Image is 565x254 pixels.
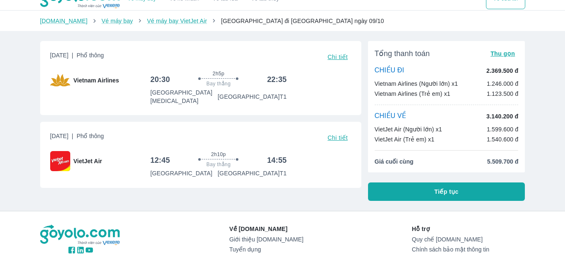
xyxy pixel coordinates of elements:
span: 5.509.700 đ [487,157,519,166]
p: 1.540.600 đ [487,135,519,144]
p: CHIỀU VỀ [375,112,406,121]
p: [GEOGRAPHIC_DATA] [MEDICAL_DATA] [150,88,217,105]
span: | [72,133,74,139]
p: Vietnam Airlines (Người lớn) x1 [375,80,458,88]
span: | [72,52,74,59]
span: Phổ thông [77,52,104,59]
span: Vietnam Airlines [74,76,119,85]
span: Chi tiết [327,134,348,141]
a: [DOMAIN_NAME] [40,18,88,24]
p: CHIỀU ĐI [375,66,404,75]
p: [GEOGRAPHIC_DATA] T1 [218,169,287,177]
h6: 20:30 [150,74,170,85]
span: Phổ thông [77,133,104,139]
span: VietJet Air [74,157,102,165]
button: Thu gọn [487,48,519,59]
span: Thu gọn [491,50,515,57]
p: 1.123.500 đ [487,90,519,98]
a: Vé máy bay [102,18,133,24]
p: [GEOGRAPHIC_DATA] T1 [218,92,287,101]
a: Vé máy bay VietJet Air [147,18,207,24]
button: Chi tiết [324,51,351,63]
nav: breadcrumb [40,17,525,25]
h6: 12:45 [150,155,170,165]
h6: 22:35 [267,74,287,85]
p: Hỗ trợ [412,225,525,233]
span: [DATE] [50,132,104,144]
span: 2h10p [211,151,226,158]
p: Về [DOMAIN_NAME] [229,225,303,233]
span: Tổng thanh toán [375,49,430,59]
p: 1.246.000 đ [487,80,519,88]
a: Tuyển dụng [229,246,303,253]
p: 2.369.500 đ [486,67,518,75]
span: 2h5p [212,70,224,77]
p: [GEOGRAPHIC_DATA] [150,169,212,177]
span: [GEOGRAPHIC_DATA] đi [GEOGRAPHIC_DATA] ngày 09/10 [221,18,384,24]
span: Giá cuối cùng [375,157,414,166]
p: VietJet Air (Người lớn) x1 [375,125,442,133]
a: Chính sách bảo mật thông tin [412,246,525,253]
p: Vietnam Airlines (Trẻ em) x1 [375,90,450,98]
h6: 14:55 [267,155,287,165]
button: Tiếp tục [368,182,525,201]
p: 1.599.600 đ [487,125,519,133]
img: logo [40,225,121,246]
span: Bay thẳng [207,80,231,87]
span: Chi tiết [327,54,348,60]
p: 3.140.200 đ [486,112,518,121]
span: Bay thẳng [207,161,231,168]
a: Quy chế [DOMAIN_NAME] [412,236,525,243]
span: Tiếp tục [435,187,459,196]
a: Giới thiệu [DOMAIN_NAME] [229,236,303,243]
span: [DATE] [50,51,104,63]
p: VietJet Air (Trẻ em) x1 [375,135,435,144]
button: Chi tiết [324,132,351,144]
